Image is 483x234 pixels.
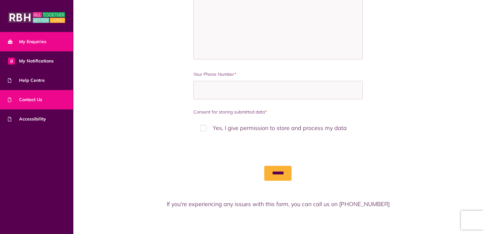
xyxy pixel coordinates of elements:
[193,119,363,137] label: Yes, I give permission to store and process my data
[8,38,46,45] span: My Enquiries
[8,77,45,84] span: Help Centre
[8,57,15,64] span: 0
[8,96,42,103] span: Contact Us
[193,109,363,115] label: Consent for storing submitted data
[151,200,405,208] p: If you're experiencing any issues with this form, you can call us on [PHONE_NUMBER]
[8,116,46,122] span: Accessibility
[193,71,363,78] label: Your Phone Number
[8,58,54,64] span: My Notifications
[8,11,65,24] img: MyRBH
